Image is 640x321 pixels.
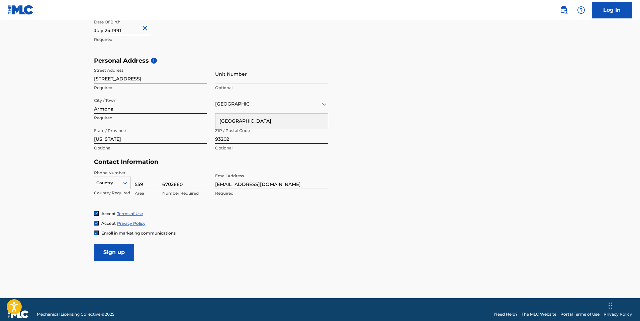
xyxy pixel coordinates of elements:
[560,6,568,14] img: search
[101,231,176,236] span: Enroll in marketing communications
[94,37,207,43] p: Required
[101,211,116,216] span: Accept
[8,310,29,318] img: logo
[94,190,131,196] p: Country Required
[117,221,146,226] a: Privacy Policy
[592,2,632,18] a: Log In
[117,211,143,216] a: Terms of Use
[37,311,114,317] span: Mechanical Licensing Collective © 2025
[522,311,556,317] a: The MLC Website
[215,85,328,91] p: Optional
[94,244,134,261] input: Sign up
[94,158,328,166] h5: Contact Information
[162,190,206,196] p: Number Required
[215,114,328,129] div: [GEOGRAPHIC_DATA]
[557,3,570,17] a: Public Search
[94,57,546,65] h5: Personal Address
[141,18,151,39] button: Close
[215,145,328,151] p: Optional
[494,311,518,317] a: Need Help?
[560,311,600,317] a: Portal Terms of Use
[94,221,98,225] img: checkbox
[609,296,613,316] div: Drag
[101,221,116,226] span: Accept
[94,85,207,91] p: Required
[8,5,34,15] img: MLC Logo
[607,289,640,321] iframe: Chat Widget
[135,190,158,196] p: Area
[604,311,632,317] a: Privacy Policy
[577,6,585,14] img: help
[151,58,157,64] span: i
[94,211,98,215] img: checkbox
[94,115,207,121] p: Required
[94,145,207,151] p: Optional
[94,231,98,235] img: checkbox
[215,190,328,196] p: Required
[574,3,588,17] div: Help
